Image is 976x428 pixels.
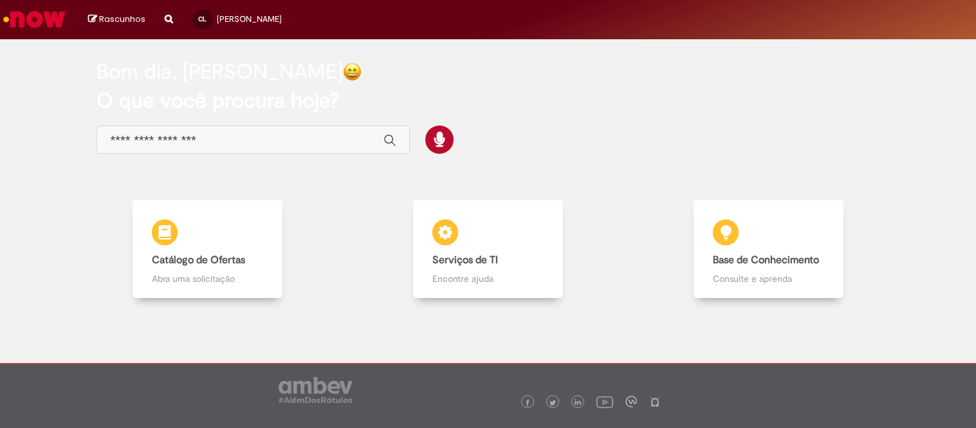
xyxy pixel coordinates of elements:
a: Catálogo de Ofertas Abra uma solicitação [68,200,348,299]
p: Consulte e aprenda [713,272,824,285]
img: logo_footer_linkedin.png [575,399,581,407]
span: CL [198,15,207,23]
a: Serviços de TI Encontre ajuda [348,200,629,299]
a: Base de Conhecimento Consulte e aprenda [628,200,908,299]
span: Rascunhos [99,13,145,25]
b: Catálogo de Ofertas [152,254,245,266]
img: logo_footer_ambev_rotulo_gray.png [279,377,353,403]
b: Serviços de TI [432,254,498,266]
a: Rascunhos [88,14,145,26]
img: logo_footer_facebook.png [524,400,531,406]
b: Base de Conhecimento [713,254,819,266]
img: logo_footer_twitter.png [549,400,556,406]
img: logo_footer_workplace.png [625,396,637,407]
h2: O que você procura hoje? [97,89,879,112]
p: Abra uma solicitação [152,272,263,285]
span: [PERSON_NAME] [217,14,282,24]
h2: Bom dia, [PERSON_NAME] [97,60,343,83]
img: logo_footer_naosei.png [649,396,661,407]
img: ServiceNow [1,6,68,32]
img: logo_footer_youtube.png [596,393,613,410]
img: happy-face.png [343,62,362,81]
p: Encontre ajuda [432,272,544,285]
